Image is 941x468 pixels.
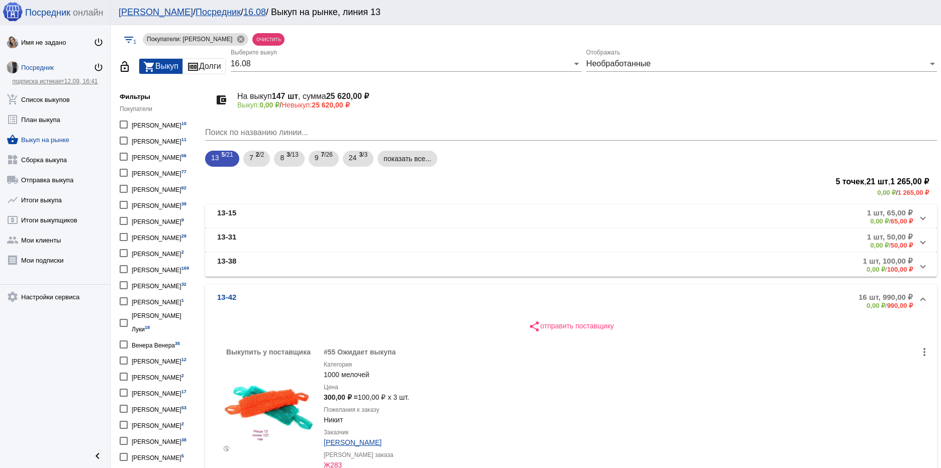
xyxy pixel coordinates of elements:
[324,347,929,357] div: #55 Ожидает выкупа
[205,175,929,189] h3: , ,
[64,78,98,85] span: 12.09, 16:41
[835,177,864,186] b: 5 точек
[119,7,193,17] a: [PERSON_NAME]
[132,214,184,227] div: [PERSON_NAME]
[237,101,279,109] span: Выкуп:
[12,78,98,85] a: подписка истекает12.09, 16:41
[890,177,929,186] b: 1 265,00 ₽
[132,278,186,292] div: [PERSON_NAME]
[249,149,253,167] span: 7
[324,450,929,460] label: [PERSON_NAME] заказа
[520,317,622,335] button: отправить поставщику
[315,149,319,167] span: 9
[7,113,19,126] mat-icon: list_alt
[181,137,186,142] small: 11
[181,357,186,362] small: 12
[859,302,913,309] div: /
[181,389,186,394] small: 17
[132,450,184,463] div: [PERSON_NAME]
[324,360,929,370] label: Категория
[132,337,180,351] div: Венера Венера
[231,59,251,68] span: 16.08
[867,242,913,249] div: /
[528,320,540,332] mat-icon: share
[183,59,225,74] button: Долги
[7,194,19,206] mat-icon: show_chart
[181,153,186,158] small: 56
[120,93,200,100] h5: Фильтры
[132,354,186,367] div: [PERSON_NAME]
[528,322,614,330] span: отправить поставщику
[887,302,913,309] b: 990,00 ₽
[205,228,937,253] mat-expansion-panel-header: 13-311 шт, 50,00 ₽0,00 ₽/50,00 ₽
[145,325,150,330] small: 18
[7,61,19,73] img: 3csRknZHdsk.jpg
[223,361,314,451] img: nTW55f.jpg
[132,198,186,211] div: [PERSON_NAME]
[132,402,186,415] div: [PERSON_NAME]
[7,214,19,226] mat-icon: local_atm
[143,33,248,46] mat-chip: Покупатели: [PERSON_NAME]
[324,393,358,401] b: 300,00 ₽ =
[891,242,913,249] b: 50,00 ₽
[863,257,913,266] b: 1 шт, 100,00 ₽
[181,373,184,378] small: 2
[132,310,200,335] div: [PERSON_NAME] Луки
[237,91,929,101] h4: На выкуп , сумма
[181,437,186,442] small: 38
[143,61,155,73] mat-icon: shopping_cart
[211,149,219,167] span: 13
[205,204,937,228] mat-expansion-panel-header: 13-151 шт, 65,00 ₽0,00 ₽/65,00 ₽
[132,182,186,195] div: [PERSON_NAME]
[887,266,913,273] b: 100,00 ₽
[181,121,186,126] small: 10
[866,177,888,186] b: 21 шт
[73,8,103,18] span: онлайн
[7,134,19,146] mat-icon: shopping_basket
[867,208,913,217] b: 1 шт, 65,00 ₽
[259,101,279,109] b: 0,00 ₽
[252,33,284,46] mat-chip: очистить
[324,360,929,380] div: 1000 мелочей
[359,149,367,169] span: /3
[132,434,186,447] div: [PERSON_NAME]
[243,7,266,17] a: 16.08
[867,232,913,242] b: 1 шт, 50,00 ₽
[891,217,913,225] b: 65,00 ₽
[93,37,104,47] mat-icon: power_settings_new
[175,341,180,346] small: 35
[132,150,186,163] div: [PERSON_NAME]
[132,134,186,147] div: [PERSON_NAME]
[324,392,929,402] div: 100,00 ₽ x 3 шт.
[324,382,929,392] label: Цена
[349,149,357,167] span: 24
[877,189,896,196] b: 0,00 ₽
[181,421,184,426] small: 2
[181,250,184,255] small: 2
[867,217,913,225] div: /
[867,302,885,309] b: 0,00 ₽
[217,232,236,249] b: 13-31
[324,405,929,415] label: Пожелания к заказу
[7,234,19,246] mat-icon: group
[132,418,184,431] div: [PERSON_NAME]
[119,29,139,49] button: 1
[237,101,929,109] p: /
[222,151,225,158] b: 5
[181,405,186,410] small: 53
[21,39,93,46] div: Имя не задано
[139,59,182,74] button: Выкуп
[272,92,298,100] b: 147 шт
[7,154,19,166] mat-icon: widgets
[256,151,259,158] b: 2
[359,151,362,158] b: 3
[217,257,236,273] b: 13-38
[256,149,264,169] span: /2
[236,35,245,44] mat-icon: cancel
[132,294,184,308] div: [PERSON_NAME]
[205,285,937,317] mat-expansion-panel-header: 13-4216 шт, 990,00 ₽0,00 ₽/990,00 ₽
[378,151,437,167] mat-chip: показать все...
[918,346,930,358] mat-icon: more_vert
[863,266,913,273] div: /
